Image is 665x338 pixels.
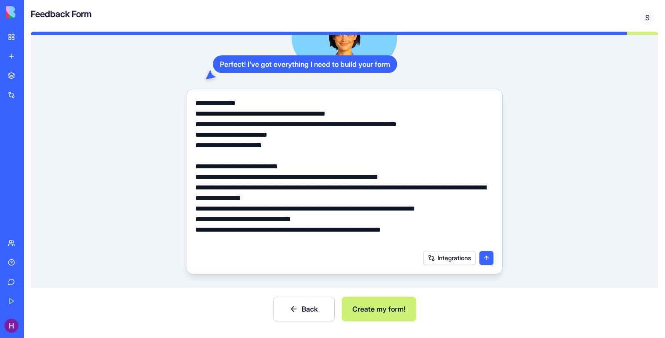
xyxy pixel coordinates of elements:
span: S [640,11,654,25]
img: logo [6,6,61,18]
button: Create my form! [342,297,416,321]
button: Integrations [423,251,476,265]
h4: Feedback Form [31,8,91,20]
button: Back [273,297,335,321]
div: Perfect! I've got everything I need to build your form [213,55,397,73]
img: ACg8ocKzPzImrkkWXBHegFj_Rtd7m3m5YLeGrrhjpOwjCwREYEHS-w=s96-c [4,319,18,333]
